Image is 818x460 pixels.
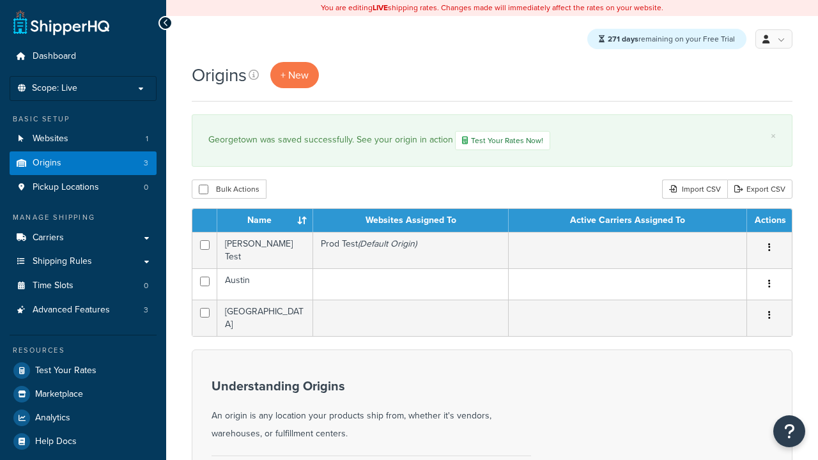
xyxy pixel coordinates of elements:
[773,415,805,447] button: Open Resource Center
[358,237,417,250] i: (Default Origin)
[144,182,148,193] span: 0
[10,274,157,298] a: Time Slots 0
[747,209,792,232] th: Actions
[587,29,746,49] div: remaining on your Free Trial
[10,345,157,356] div: Resources
[212,379,531,443] div: An origin is any location your products ship from, whether it's vendors, warehouses, or fulfillme...
[10,383,157,406] a: Marketplace
[212,379,531,393] h3: Understanding Origins
[33,280,73,291] span: Time Slots
[10,45,157,68] a: Dashboard
[144,305,148,316] span: 3
[217,209,313,232] th: Name : activate to sort column ascending
[10,298,157,322] li: Advanced Features
[727,180,792,199] a: Export CSV
[662,180,727,199] div: Import CSV
[13,10,109,35] a: ShipperHQ Home
[10,212,157,223] div: Manage Shipping
[10,298,157,322] a: Advanced Features 3
[192,63,247,88] h1: Origins
[313,209,509,232] th: Websites Assigned To
[35,436,77,447] span: Help Docs
[608,33,638,45] strong: 271 days
[10,114,157,125] div: Basic Setup
[33,51,76,62] span: Dashboard
[270,62,319,88] a: + New
[10,274,157,298] li: Time Slots
[35,389,83,400] span: Marketplace
[10,359,157,382] a: Test Your Rates
[33,182,99,193] span: Pickup Locations
[146,134,148,144] span: 1
[217,300,313,336] td: [GEOGRAPHIC_DATA]
[509,209,747,232] th: Active Carriers Assigned To
[208,131,776,150] div: Georgetown was saved successfully. See your origin in action
[10,430,157,453] a: Help Docs
[144,158,148,169] span: 3
[10,250,157,273] a: Shipping Rules
[373,2,388,13] b: LIVE
[10,226,157,250] a: Carriers
[32,83,77,94] span: Scope: Live
[10,176,157,199] a: Pickup Locations 0
[35,365,96,376] span: Test Your Rates
[10,127,157,151] a: Websites 1
[10,176,157,199] li: Pickup Locations
[10,406,157,429] a: Analytics
[10,151,157,175] a: Origins 3
[144,280,148,291] span: 0
[33,256,92,267] span: Shipping Rules
[35,413,70,424] span: Analytics
[33,158,61,169] span: Origins
[281,68,309,82] span: + New
[10,127,157,151] li: Websites
[217,268,313,300] td: Austin
[771,131,776,141] a: ×
[33,134,68,144] span: Websites
[313,232,509,268] td: Prod Test
[33,305,110,316] span: Advanced Features
[217,232,313,268] td: [PERSON_NAME] Test
[33,233,64,243] span: Carriers
[455,131,550,150] a: Test Your Rates Now!
[192,180,266,199] button: Bulk Actions
[10,151,157,175] li: Origins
